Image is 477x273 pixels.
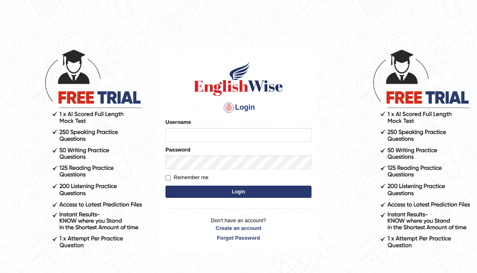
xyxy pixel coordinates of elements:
label: Password [165,146,190,154]
input: Remember me [165,175,171,180]
label: Remember me [165,173,208,182]
a: Create an account [165,224,312,232]
p: Don't have an account? [165,217,312,242]
label: Username [165,118,191,126]
h4: Login [165,101,312,114]
a: Forgot Password [165,234,312,242]
img: Logo of English Wise sign in for intelligent practice with AI [192,61,285,97]
button: Login [165,186,312,198]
